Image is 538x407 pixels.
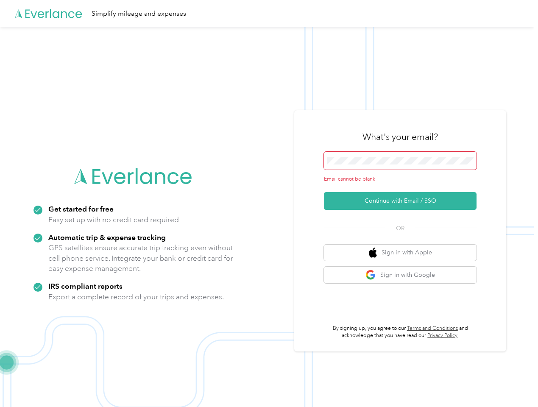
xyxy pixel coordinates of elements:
button: apple logoSign in with Apple [324,245,477,261]
span: OR [385,224,415,233]
p: Easy set up with no credit card required [48,215,179,225]
button: Continue with Email / SSO [324,192,477,210]
div: Email cannot be blank [324,176,477,183]
a: Terms and Conditions [407,325,458,332]
p: By signing up, you agree to our and acknowledge that you have read our . [324,325,477,340]
img: google logo [365,270,376,280]
strong: IRS compliant reports [48,282,123,290]
h3: What's your email? [362,131,438,143]
div: Simplify mileage and expenses [92,8,186,19]
p: GPS satellites ensure accurate trip tracking even without cell phone service. Integrate your bank... [48,243,234,274]
strong: Automatic trip & expense tracking [48,233,166,242]
button: google logoSign in with Google [324,267,477,283]
img: apple logo [369,248,377,258]
p: Export a complete record of your trips and expenses. [48,292,224,302]
strong: Get started for free [48,204,114,213]
a: Privacy Policy [427,332,457,339]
